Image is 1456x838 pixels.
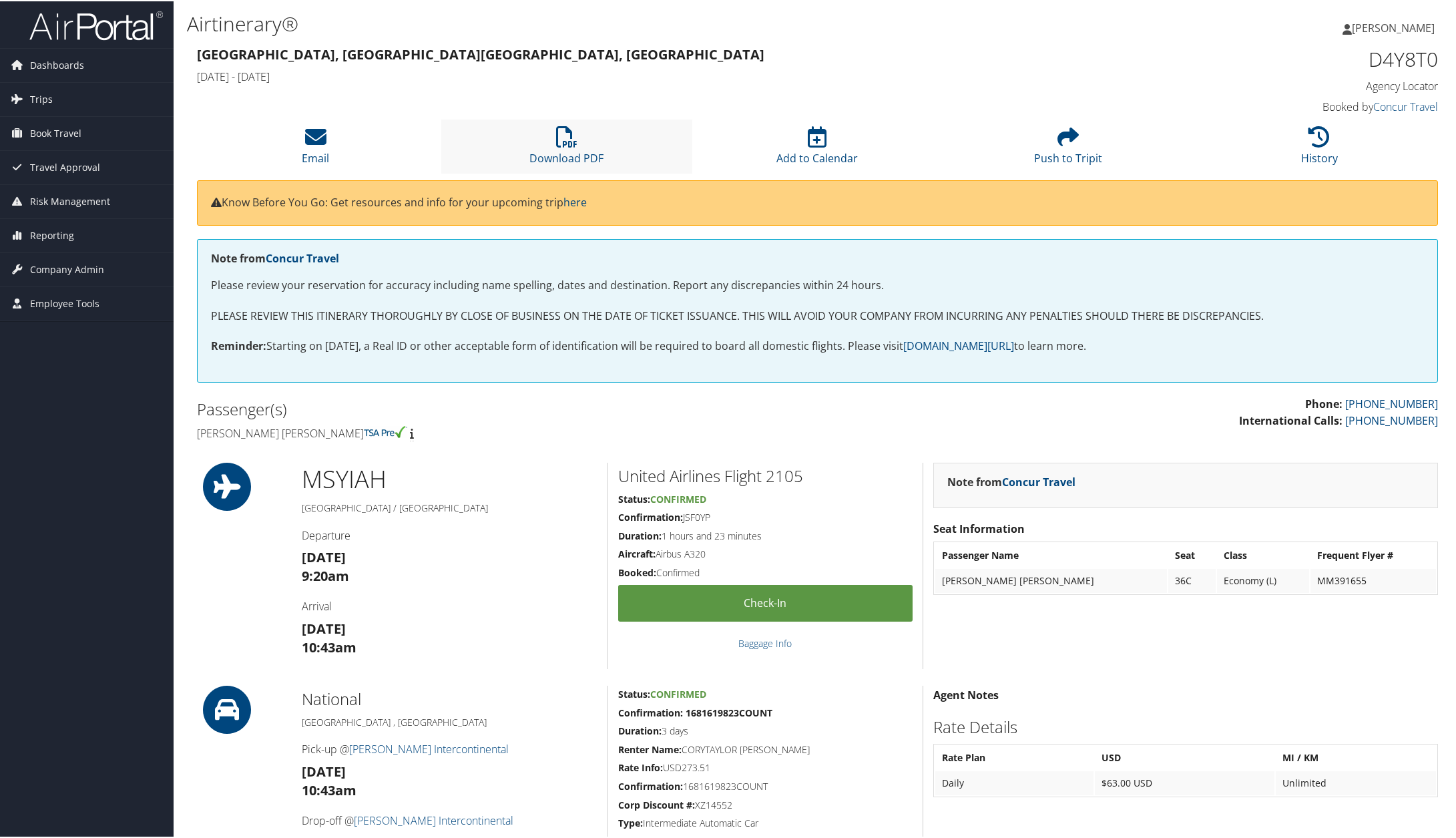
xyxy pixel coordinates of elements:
td: [PERSON_NAME] [PERSON_NAME] [935,568,1168,592]
h5: Confirmed [618,565,913,578]
strong: 9:20am [302,566,349,584]
strong: Duration: [618,723,662,736]
h5: 1681619823COUNT [618,779,913,792]
span: Dashboards [30,47,84,81]
a: Email [302,132,329,164]
a: Concur Travel [266,250,339,264]
a: Concur Travel [1373,98,1438,113]
h4: [DATE] - [DATE] [197,68,1123,83]
p: Know Before You Go: Get resources and info for your upcoming trip [211,193,1424,210]
h4: Drop-off @ [302,812,597,827]
h5: Airbus A320 [618,546,913,560]
th: USD [1095,745,1274,769]
strong: Note from [211,250,339,264]
img: airportal-logo.png [29,9,163,40]
strong: Agent Notes [933,686,999,701]
strong: [DATE] [302,618,346,636]
span: [PERSON_NAME] [1352,19,1435,34]
h5: 1 hours and 23 minutes [618,528,913,542]
a: Download PDF [529,132,603,164]
th: Frequent Flyer # [1310,542,1436,566]
h5: XZ14552 [618,797,913,811]
strong: Renter Name: [618,742,682,755]
a: Baggage Info [738,636,792,648]
span: Trips [30,81,53,115]
img: tsa-precheck.png [364,425,407,437]
a: Concur Travel [1002,473,1075,488]
h5: USD273.51 [618,760,913,773]
span: Confirmed [650,491,706,504]
strong: Seat Information [933,520,1025,535]
h2: United Airlines Flight 2105 [618,463,913,486]
th: Rate Plan [935,745,1094,769]
strong: [DATE] [302,547,346,565]
h5: [GEOGRAPHIC_DATA] , [GEOGRAPHIC_DATA] [302,714,597,728]
h4: [PERSON_NAME] [PERSON_NAME] [197,425,808,439]
h1: D4Y8T0 [1143,44,1438,72]
strong: Booked: [618,565,656,578]
span: Employee Tools [30,286,99,319]
h1: Airtinerary® [187,9,1027,37]
h2: Passenger(s) [197,397,808,419]
p: PLEASE REVIEW THIS ITINERARY THOROUGHLY BY CLOSE OF BUSINESS ON THE DATE OF TICKET ISSUANCE. THIS... [211,306,1424,324]
th: MI / KM [1276,745,1436,769]
strong: Rate Info: [618,760,663,773]
td: MM391655 [1310,568,1436,592]
strong: Corp Discount #: [618,797,695,810]
strong: 10:43am [302,637,356,655]
h5: Intermediate Automatic Car [618,815,913,829]
a: Check-in [618,584,913,620]
td: $63.00 USD [1095,770,1274,794]
a: [PHONE_NUMBER] [1345,395,1438,410]
a: [PHONE_NUMBER] [1345,412,1438,427]
a: [PERSON_NAME] [1343,7,1448,47]
p: Please review your reservation for accuracy including name spelling, dates and destination. Repor... [211,276,1424,293]
strong: Phone: [1305,395,1343,410]
strong: Aircraft: [618,546,656,559]
h4: Departure [302,527,597,542]
strong: Status: [618,491,650,504]
a: Push to Tripit [1034,132,1102,164]
h5: 3 days [618,723,913,737]
th: Passenger Name [935,542,1168,566]
strong: Note from [947,473,1075,488]
span: Travel Approval [30,150,100,183]
strong: Confirmation: 1681619823COUNT [618,705,772,718]
span: Risk Management [30,184,110,217]
h4: Booked by [1143,98,1438,113]
strong: Reminder: [211,337,266,352]
span: Book Travel [30,116,81,149]
span: Confirmed [650,686,706,699]
a: History [1301,132,1338,164]
a: Add to Calendar [776,132,858,164]
span: Reporting [30,218,74,251]
strong: Type: [618,815,643,828]
h4: Arrival [302,598,597,612]
span: Company Admin [30,252,104,285]
h5: CORYTAYLOR [PERSON_NAME] [618,742,913,755]
h2: Rate Details [933,714,1438,737]
a: [PERSON_NAME] Intercontinental [354,812,513,827]
td: Economy (L) [1217,568,1310,592]
h2: National [302,686,597,709]
h5: JSF0YP [618,509,913,523]
strong: Status: [618,686,650,699]
td: Daily [935,770,1094,794]
strong: 10:43am [302,780,356,798]
strong: Confirmation: [618,509,683,522]
a: here [563,194,587,208]
h5: [GEOGRAPHIC_DATA] / [GEOGRAPHIC_DATA] [302,500,597,513]
a: [DOMAIN_NAME][URL] [903,337,1014,352]
h1: MSY IAH [302,461,597,495]
strong: International Calls: [1239,412,1343,427]
strong: [DATE] [302,761,346,779]
td: 36C [1168,568,1215,592]
td: Unlimited [1276,770,1436,794]
strong: [GEOGRAPHIC_DATA], [GEOGRAPHIC_DATA] [GEOGRAPHIC_DATA], [GEOGRAPHIC_DATA] [197,44,764,62]
h4: Pick-up @ [302,741,597,755]
strong: Confirmation: [618,779,683,791]
p: Starting on [DATE], a Real ID or other acceptable form of identification will be required to boar... [211,337,1424,354]
h4: Agency Locator [1143,77,1438,92]
a: [PERSON_NAME] Intercontinental [349,741,509,755]
strong: Duration: [618,528,662,541]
